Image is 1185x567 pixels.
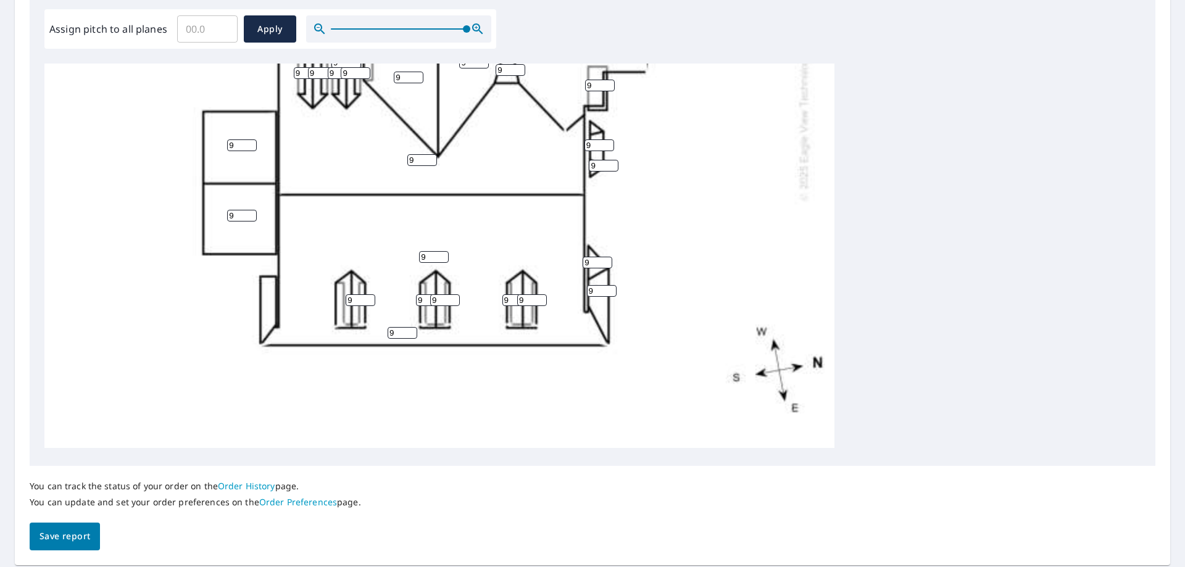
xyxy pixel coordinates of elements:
[39,529,90,544] span: Save report
[177,12,238,46] input: 00.0
[30,481,361,492] p: You can track the status of your order on the page.
[259,496,337,508] a: Order Preferences
[218,480,275,492] a: Order History
[49,22,167,36] label: Assign pitch to all planes
[30,497,361,508] p: You can update and set your order preferences on the page.
[30,523,100,550] button: Save report
[254,22,286,37] span: Apply
[244,15,296,43] button: Apply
